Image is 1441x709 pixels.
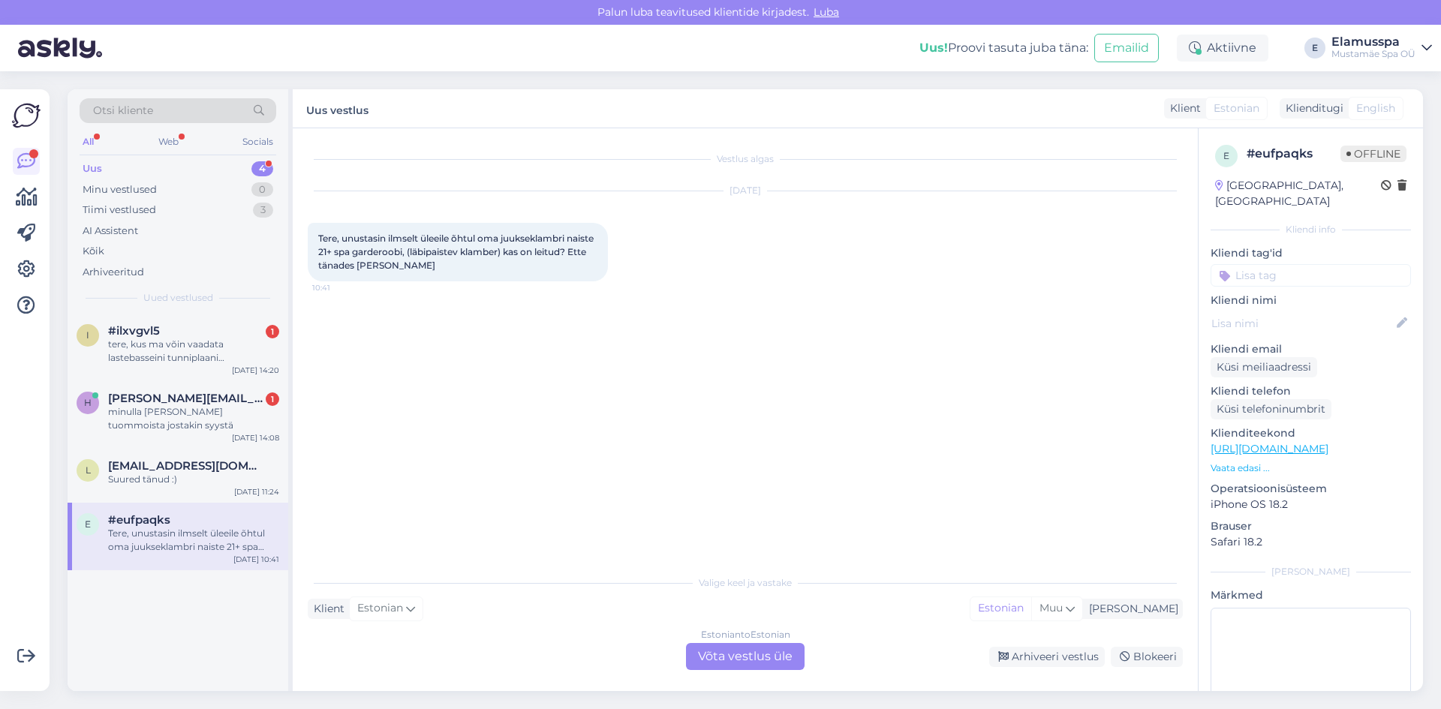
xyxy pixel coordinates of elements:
[1177,35,1268,62] div: Aktiivne
[1211,293,1411,308] p: Kliendi nimi
[306,98,369,119] label: Uus vestlus
[1340,146,1406,162] span: Offline
[1211,341,1411,357] p: Kliendi email
[989,647,1105,667] div: Arhiveeri vestlus
[1331,36,1432,60] a: ElamusspaMustamäe Spa OÜ
[1356,101,1395,116] span: English
[1211,264,1411,287] input: Lisa tag
[919,41,948,55] b: Uus!
[108,513,170,527] span: #eufpaqks
[108,473,279,486] div: Suured tänud :)
[1280,101,1343,116] div: Klienditugi
[83,265,144,280] div: Arhiveeritud
[234,486,279,497] div: [DATE] 11:24
[1247,145,1340,163] div: # eufpaqks
[1211,223,1411,236] div: Kliendi info
[239,132,276,152] div: Socials
[1211,442,1328,455] a: [URL][DOMAIN_NAME]
[1211,425,1411,441] p: Klienditeekond
[1215,178,1381,209] div: [GEOGRAPHIC_DATA], [GEOGRAPHIC_DATA]
[1211,534,1411,550] p: Safari 18.2
[83,203,156,218] div: Tiimi vestlused
[308,601,344,617] div: Klient
[86,329,89,341] span: i
[308,576,1183,590] div: Valige keel ja vastake
[1039,601,1063,614] span: Muu
[12,101,41,130] img: Askly Logo
[1214,101,1259,116] span: Estonian
[251,161,273,176] div: 4
[357,600,403,617] span: Estonian
[919,39,1088,57] div: Proovi tasuta juba täna:
[1211,518,1411,534] p: Brauser
[1094,34,1159,62] button: Emailid
[266,325,279,338] div: 1
[108,405,279,432] div: minulla [PERSON_NAME] tuommoista jostakin syystä
[1211,383,1411,399] p: Kliendi telefon
[83,161,102,176] div: Uus
[108,459,264,473] span: leht.riina@gmail.com
[108,338,279,365] div: tere, kus ma võin vaadata lastebasseini tunniplaani nädalavahetuseks?
[1111,647,1183,667] div: Blokeeri
[1211,399,1331,419] div: Küsi telefoninumbrit
[251,182,273,197] div: 0
[108,324,160,338] span: #ilxvgvl5
[83,182,157,197] div: Minu vestlused
[233,554,279,565] div: [DATE] 10:41
[1211,245,1411,261] p: Kliendi tag'id
[312,282,369,293] span: 10:41
[108,527,279,554] div: Tere, unustasin ilmselt üleeile õhtul oma juukseklambri naiste 21+ spa garderoobi, (läbipaistev k...
[1083,601,1178,617] div: [PERSON_NAME]
[1211,565,1411,578] div: [PERSON_NAME]
[232,365,279,376] div: [DATE] 14:20
[701,628,790,641] div: Estonian to Estonian
[80,132,97,152] div: All
[1211,315,1394,332] input: Lisa nimi
[266,392,279,406] div: 1
[83,224,138,239] div: AI Assistent
[970,597,1031,620] div: Estonian
[108,392,264,405] span: henri.takkala@outlook.com
[253,203,273,218] div: 3
[83,244,104,259] div: Kõik
[84,397,92,408] span: h
[686,643,805,670] div: Võta vestlus üle
[1211,357,1317,377] div: Küsi meiliaadressi
[1211,481,1411,497] p: Operatsioonisüsteem
[1304,38,1325,59] div: E
[308,152,1183,166] div: Vestlus algas
[809,5,844,19] span: Luba
[155,132,182,152] div: Web
[1164,101,1201,116] div: Klient
[1211,461,1411,475] p: Vaata edasi ...
[93,103,153,119] span: Otsi kliente
[1331,36,1415,48] div: Elamusspa
[1223,150,1229,161] span: e
[1211,497,1411,512] p: iPhone OS 18.2
[308,184,1183,197] div: [DATE]
[318,233,596,271] span: Tere, unustasin ilmselt üleeile õhtul oma juukseklambri naiste 21+ spa garderoobi, (läbipaistev k...
[1331,48,1415,60] div: Mustamäe Spa OÜ
[1211,587,1411,603] p: Märkmed
[86,464,91,476] span: l
[85,518,91,530] span: e
[143,291,213,305] span: Uued vestlused
[232,432,279,443] div: [DATE] 14:08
